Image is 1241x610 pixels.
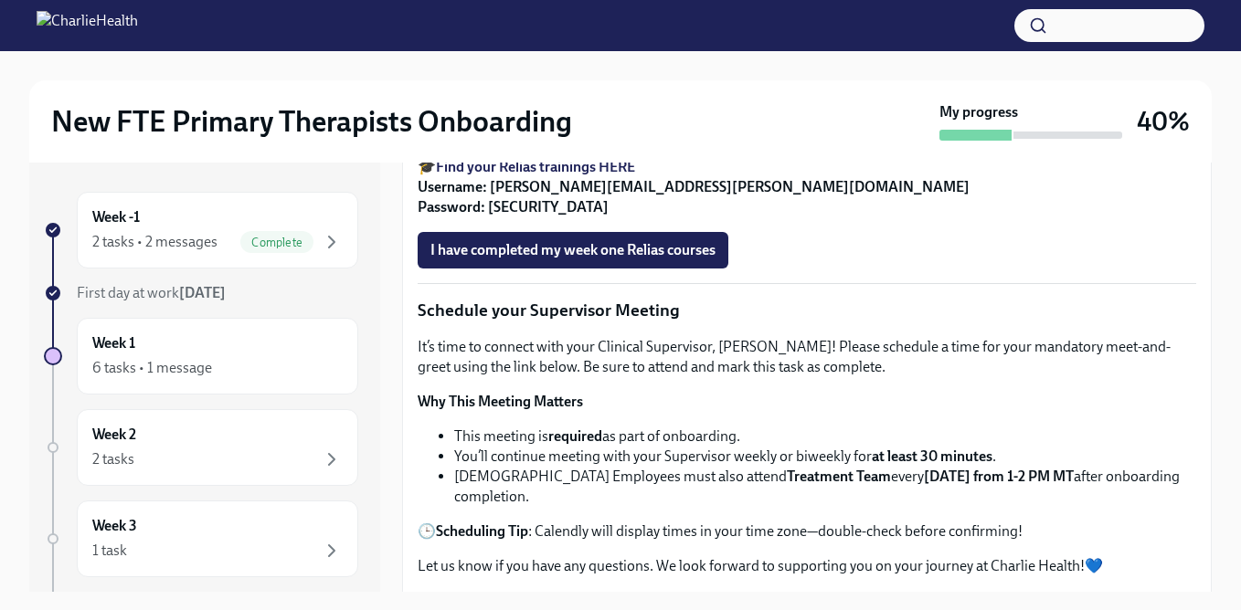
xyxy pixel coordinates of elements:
[44,192,358,268] a: Week -12 tasks • 2 messagesComplete
[454,447,1196,467] li: You’ll continue meeting with your Supervisor weekly or biweekly for .
[418,299,1196,322] p: Schedule your Supervisor Meeting
[92,232,217,252] div: 2 tasks • 2 messages
[179,284,226,301] strong: [DATE]
[454,467,1196,507] li: [DEMOGRAPHIC_DATA] Employees must also attend every after onboarding completion.
[44,500,358,577] a: Week 31 task
[418,521,1196,542] p: 🕒 : Calendly will display times in your time zone—double-check before confirming!
[92,358,212,378] div: 6 tasks • 1 message
[418,393,583,410] strong: Why This Meeting Matters
[92,516,137,536] h6: Week 3
[939,102,1018,122] strong: My progress
[92,425,136,445] h6: Week 2
[787,468,891,485] strong: Treatment Team
[436,522,528,540] strong: Scheduling Tip
[418,232,728,268] button: I have completed my week one Relias courses
[436,158,635,175] a: Find your Relias trainings HERE
[37,11,138,40] img: CharlieHealth
[418,337,1196,377] p: It’s time to connect with your Clinical Supervisor, [PERSON_NAME]! Please schedule a time for you...
[430,241,716,259] span: I have completed my week one Relias courses
[77,284,226,301] span: First day at work
[548,427,602,445] strong: required
[92,449,134,469] div: 2 tasks
[418,556,1196,576] p: Let us know if you have any questions. We look forward to supporting you on your journey at Charl...
[1137,105,1190,138] h3: 40%
[44,318,358,394] a: Week 16 tasks • 1 message
[872,447,992,465] strong: at least 30 minutes
[92,333,135,353] h6: Week 1
[51,103,572,140] h2: New FTE Primary Therapists Onboarding
[92,207,140,227] h6: Week -1
[418,178,970,216] strong: Username: [PERSON_NAME][EMAIL_ADDRESS][PERSON_NAME][DOMAIN_NAME] Password: [SECURITY_DATA]
[44,409,358,486] a: Week 22 tasks
[240,236,313,249] span: Complete
[454,426,1196,447] li: This meeting is as part of onboarding.
[92,541,127,561] div: 1 task
[924,468,1074,485] strong: [DATE] from 1-2 PM MT
[418,157,1196,217] p: 🎓
[44,283,358,303] a: First day at work[DATE]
